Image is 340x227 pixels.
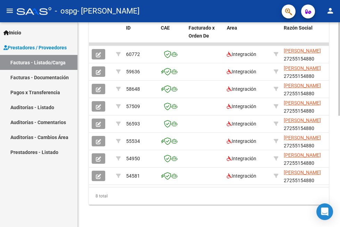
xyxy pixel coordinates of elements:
div: 27255154880 [284,47,330,62]
span: [PERSON_NAME] [284,152,321,158]
div: Open Intercom Messenger [316,203,333,220]
span: Integración [227,173,256,179]
span: 54950 [126,156,140,161]
datatable-header-cell: CAE [158,21,186,51]
span: 59636 [126,69,140,74]
datatable-header-cell: Razón Social [281,21,333,51]
span: [PERSON_NAME] [284,135,321,140]
div: 27255154880 [284,116,330,131]
span: Integración [227,104,256,109]
span: Integración [227,51,256,57]
span: - [PERSON_NAME] [77,3,140,19]
div: 27255154880 [284,134,330,148]
span: Area [227,25,237,31]
span: Prestadores / Proveedores [3,44,67,51]
div: 27255154880 [284,64,330,79]
span: 60772 [126,51,140,57]
span: 57509 [126,104,140,109]
span: [PERSON_NAME] [284,170,321,175]
div: 27255154880 [284,151,330,166]
datatable-header-cell: Facturado x Orden De [186,21,224,51]
div: 27255154880 [284,99,330,114]
span: Integración [227,138,256,144]
span: [PERSON_NAME] [284,83,321,88]
span: Razón Social [284,25,313,31]
div: 27255154880 [284,169,330,183]
div: 8 total [89,187,329,205]
span: CAE [161,25,170,31]
mat-icon: person [326,7,334,15]
mat-icon: menu [6,7,14,15]
span: Integración [227,69,256,74]
span: [PERSON_NAME] [284,48,321,54]
span: [PERSON_NAME] [284,65,321,71]
span: 58648 [126,86,140,92]
span: [PERSON_NAME] [284,100,321,106]
datatable-header-cell: Area [224,21,271,51]
span: [PERSON_NAME] [284,117,321,123]
span: Integración [227,156,256,161]
span: Integración [227,121,256,127]
datatable-header-cell: ID [123,21,158,51]
span: Inicio [3,29,21,37]
div: 27255154880 [284,82,330,96]
span: 56593 [126,121,140,127]
span: 55534 [126,138,140,144]
span: 54581 [126,173,140,179]
span: Integración [227,86,256,92]
span: - ospg [55,3,77,19]
span: ID [126,25,131,31]
span: Facturado x Orden De [189,25,215,39]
